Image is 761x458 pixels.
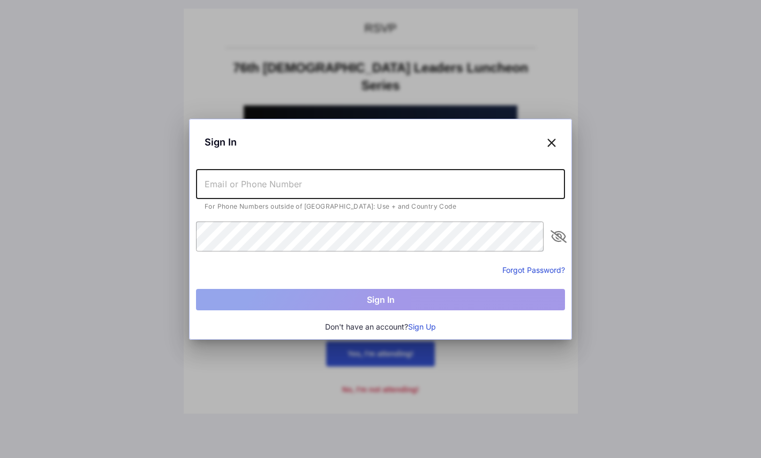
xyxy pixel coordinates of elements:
input: Email or Phone Number [196,169,565,199]
div: For Phone Numbers outside of [GEOGRAPHIC_DATA]: Use + and Country Code [205,203,556,210]
div: Don't have an account? [196,321,565,333]
button: Sign In [196,289,565,310]
button: Forgot Password? [502,264,565,276]
i: appended action [552,230,565,243]
span: Sign In [205,135,237,149]
button: Sign Up [408,321,436,333]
